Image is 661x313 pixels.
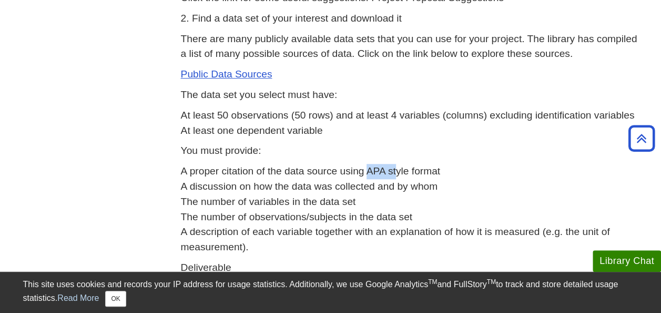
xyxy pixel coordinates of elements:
[625,131,658,145] a: Back to Top
[181,32,638,62] p: There are many publicly available data sets that you can use for your project. The library has co...
[487,278,496,286] sup: TM
[428,278,437,286] sup: TM
[181,164,638,255] p: A proper citation of the data source using APA style format A discussion on how the data was coll...
[181,108,638,139] p: At least 50 observations (50 rows) and at least 4 variables (columns) excluding identification va...
[181,69,272,80] a: Public Data Sources
[23,278,638,307] div: This site uses cookies and records your IP address for usage statistics. Additionally, we use Goo...
[57,294,99,302] a: Read More
[181,260,638,276] p: Deliverable
[181,143,638,159] p: You must provide:
[105,291,126,307] button: Close
[181,87,638,103] p: The data set you select must have:
[593,250,661,272] button: Library Chat
[181,11,638,26] p: 2. Find a data set of your interest and download it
